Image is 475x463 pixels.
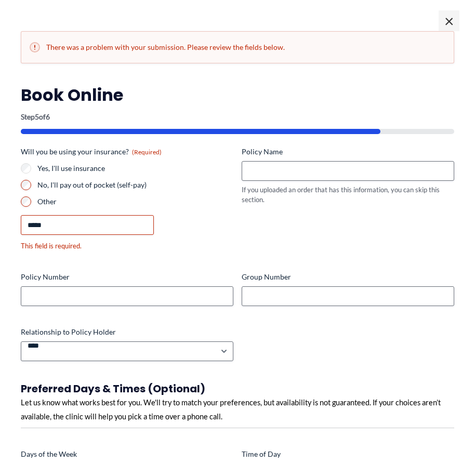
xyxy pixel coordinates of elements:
label: Other [37,196,233,207]
input: Other Choice, please specify [21,215,154,235]
p: Step of [21,113,454,121]
div: Let us know what works best for you. We'll try to match your preferences, but availability is not... [21,395,454,424]
span: (Required) [132,148,162,156]
span: × [439,10,459,31]
legend: Will you be using your insurance? [21,147,162,157]
label: Yes, I'll use insurance [37,163,233,174]
h2: Book Online [21,84,454,106]
label: Group Number [242,272,454,282]
legend: Time of Day [242,449,281,459]
label: Policy Number [21,272,233,282]
label: Relationship to Policy Holder [21,327,233,337]
h3: Preferred Days & Times (Optional) [21,382,454,395]
div: This field is required. [21,241,233,251]
span: 5 [35,112,39,121]
h2: There was a problem with your submission. Please review the fields below. [30,42,445,52]
label: Policy Name [242,147,454,157]
span: 6 [46,112,50,121]
legend: Days of the Week [21,449,77,459]
label: No, I'll pay out of pocket (self-pay) [37,180,233,190]
div: If you uploaded an order that has this information, you can skip this section. [242,185,454,204]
